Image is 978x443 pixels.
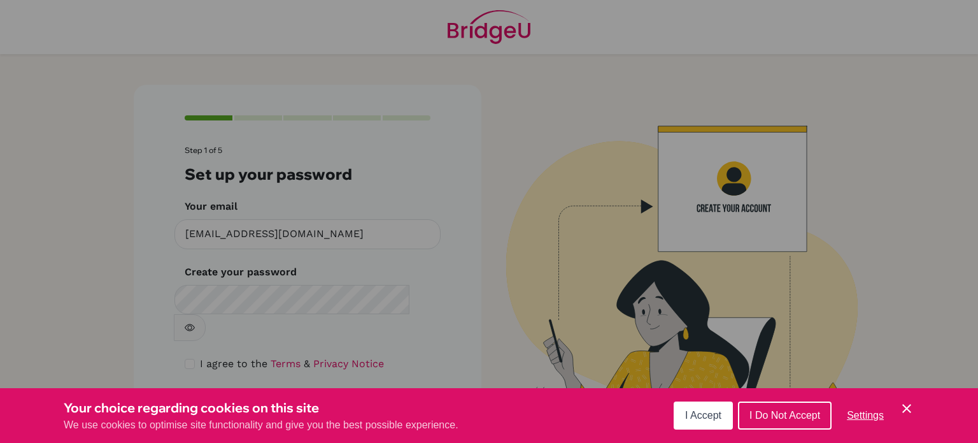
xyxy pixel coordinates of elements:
p: We use cookies to optimise site functionality and give you the best possible experience. [64,418,458,433]
span: Settings [847,410,884,421]
button: Save and close [899,401,914,416]
button: Settings [837,403,894,428]
span: I Accept [685,410,721,421]
button: I Do Not Accept [738,402,832,430]
button: I Accept [674,402,733,430]
h3: Your choice regarding cookies on this site [64,398,458,418]
span: I Do Not Accept [749,410,820,421]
